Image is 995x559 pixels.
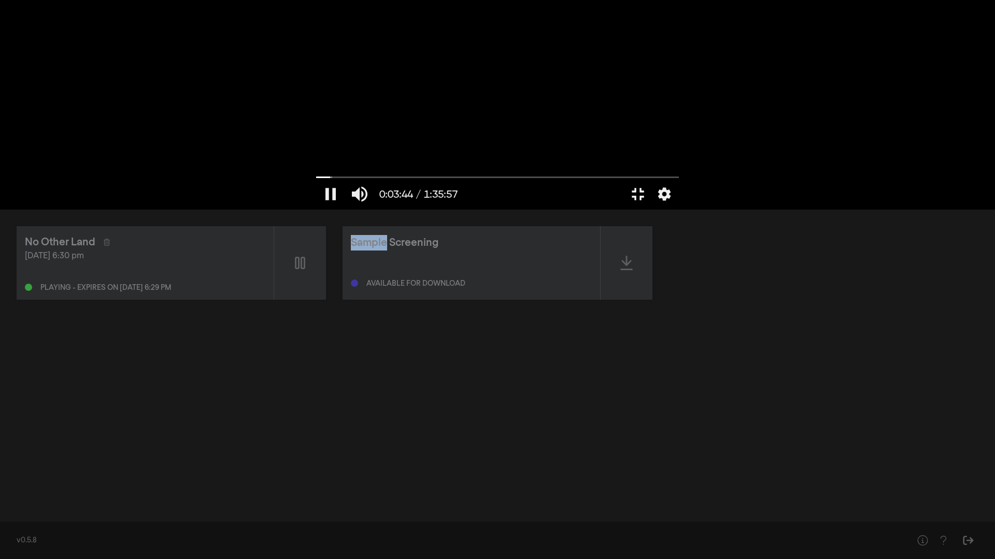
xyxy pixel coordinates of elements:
[316,179,345,210] button: Pause
[958,530,978,551] button: Sign Out
[25,234,95,250] div: No Other Land
[345,179,374,210] button: Mute
[351,235,438,251] div: Sample Screening
[912,530,933,551] button: Help
[366,280,465,287] div: Available for download
[17,535,891,546] div: v0.5.8
[25,250,265,262] div: [DATE] 6:30 pm
[374,179,463,210] button: 0:03:44 / 1:35:57
[623,179,652,210] button: Exit full screen
[933,530,954,551] button: Help
[40,284,171,291] div: Playing - expires on [DATE] 6:29 pm
[652,179,676,210] button: More settings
